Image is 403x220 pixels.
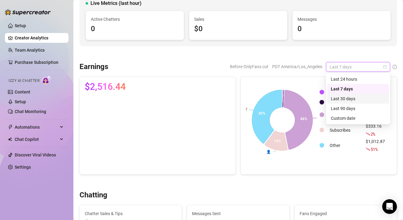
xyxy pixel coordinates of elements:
div: Last 30 days [327,94,389,104]
a: Creator Analytics [15,33,64,43]
a: Settings [15,165,31,170]
div: Last 90 days [327,104,389,113]
a: Discover Viral Videos [15,152,56,157]
span: Izzy AI Chatter [9,78,39,84]
a: Setup [15,99,26,104]
span: Active Chatters [91,16,179,23]
a: Content [15,90,30,94]
a: Team Analytics [15,48,45,53]
a: Setup [15,23,26,28]
td: Subscribes [327,123,363,137]
span: 51 % [371,146,378,152]
div: $0 [194,23,282,35]
span: 2 % [371,131,375,137]
div: Open Intercom Messenger [382,199,397,214]
span: Fans Engaged [300,210,392,217]
span: Chat Copilot [15,134,58,144]
span: thunderbolt [8,125,13,130]
div: Custom date [327,113,389,123]
div: Last 24 hours [331,76,385,82]
span: PDT America/Los_Angeles [272,62,322,71]
td: Other [327,138,363,153]
span: Before OnlyFans cut [230,62,268,71]
a: Chat Monitoring [15,109,46,114]
span: info-circle [393,65,397,69]
img: AI Chatter [42,75,51,84]
span: fall [366,147,370,151]
img: Chat Copilot [8,137,12,141]
span: Automations [15,122,58,132]
div: Last 7 days [331,86,385,92]
h3: Earnings [79,62,108,72]
div: 0 [91,23,179,35]
div: $333.16 [366,123,385,137]
div: 0 [298,23,386,35]
text: 👤 [266,149,271,154]
div: Last 90 days [331,105,385,112]
div: $1,012.87 [366,138,385,153]
h3: Chatting [79,190,107,200]
div: Custom date [331,115,385,122]
div: Last 30 days [331,95,385,102]
div: Last 24 hours [327,74,389,84]
span: Sales [194,16,282,23]
span: Messages Sent [192,210,284,217]
div: Last 7 days [327,84,389,94]
span: Messages [298,16,386,23]
span: $2,516.44 [85,82,126,92]
span: fall [366,132,370,136]
span: Last 7 days [330,62,386,71]
img: logo-BBDzfeDw.svg [5,9,51,15]
span: Chatter Sales & Tips [85,210,177,217]
a: Purchase Subscription [15,60,58,65]
span: calendar [383,65,387,69]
